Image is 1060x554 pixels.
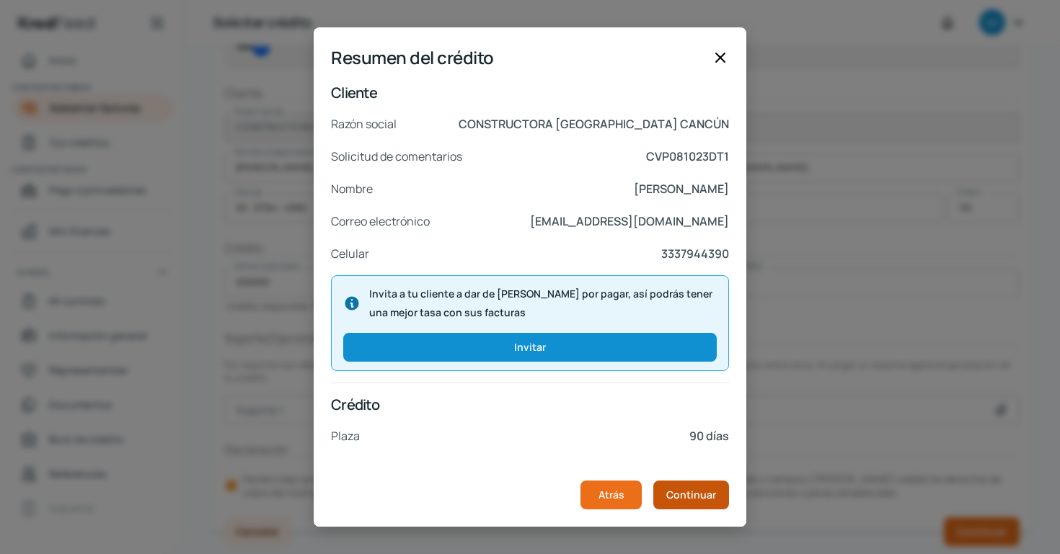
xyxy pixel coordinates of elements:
font: Correo electrónico [331,213,430,229]
font: CVP081023DT1 [646,148,729,164]
font: CONSTRUCTORA [GEOGRAPHIC_DATA] CANCÚN [459,116,729,132]
button: Atrás [580,481,642,509]
font: 3337944390 [661,246,729,262]
font: Crédito [331,395,379,414]
font: Plaza [331,428,360,444]
font: 11 de enero de 2026 [621,460,729,476]
font: [EMAIL_ADDRESS][DOMAIN_NAME] [530,213,729,229]
font: 90 días [689,428,729,444]
font: Nombre [331,181,373,197]
button: Continuar [653,481,729,509]
font: Fecha de vencimiento [331,460,447,476]
font: Razón social [331,116,397,132]
font: Celular [331,246,369,262]
font: Solicitud de comentarios [331,148,462,164]
font: Invitar [514,340,546,354]
font: Cliente [331,83,377,102]
font: Atrás [599,488,624,501]
font: Invita a tu cliente a dar de [PERSON_NAME] por pagar, así podrás tener una mejor tasa con sus fac... [369,287,712,318]
font: Continuar [666,488,716,501]
button: Invitar [343,333,717,362]
font: Resumen del crédito [331,45,494,69]
font: [PERSON_NAME] [634,181,729,197]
